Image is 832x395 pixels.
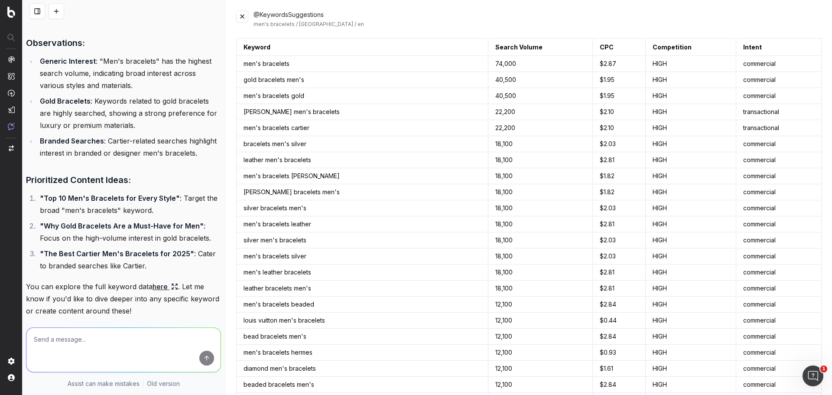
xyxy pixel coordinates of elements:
[40,194,180,202] strong: "Top 10 Men's Bracelets for Every Style"
[736,345,822,361] td: commercial
[488,88,592,104] td: 40,500
[8,56,15,63] img: Analytics
[40,222,204,230] strong: "Why Gold Bracelets Are a Must-Have for Men"
[646,232,736,248] td: HIGH
[592,361,645,377] td: $ 1.61
[646,120,736,136] td: HIGH
[592,200,645,216] td: $ 2.03
[592,281,645,297] td: $ 2.81
[68,379,140,388] p: Assist can make mistakes
[646,200,736,216] td: HIGH
[736,216,822,232] td: commercial
[237,136,488,152] td: bracelets men's silver
[736,297,822,313] td: commercial
[592,136,645,152] td: $ 2.03
[40,97,91,105] strong: Gold Bracelets
[237,377,488,393] td: beaded bracelets men's
[820,366,827,372] span: 1
[736,168,822,184] td: commercial
[488,329,592,345] td: 12,100
[592,329,645,345] td: $ 2.84
[237,88,488,104] td: men's bracelets gold
[646,216,736,232] td: HIGH
[237,313,488,329] td: louis vuitton men's bracelets
[646,248,736,264] td: HIGH
[592,184,645,200] td: $ 1.82
[592,345,645,361] td: $ 0.93
[37,192,221,216] li: : Target the broad "men's bracelets" keyword.
[237,264,488,281] td: men's leather bracelets
[237,184,488,200] td: [PERSON_NAME] bracelets men's
[237,39,488,56] th: Keyword
[736,232,822,248] td: commercial
[488,152,592,168] td: 18,100
[488,232,592,248] td: 18,100
[488,264,592,281] td: 18,100
[147,379,180,388] a: Old version
[592,72,645,88] td: $ 1.95
[26,173,221,187] h3: Prioritized Content Ideas:
[592,168,645,184] td: $ 1.82
[253,21,822,28] div: men's bracelets / [GEOGRAPHIC_DATA] / en
[736,120,822,136] td: transactional
[592,313,645,329] td: $ 0.44
[40,57,96,65] strong: Generic Interest
[736,200,822,216] td: commercial
[237,232,488,248] td: silver men's bracelets
[237,200,488,216] td: silver bracelets men's
[646,329,736,345] td: HIGH
[736,72,822,88] td: commercial
[8,72,15,80] img: Intelligence
[26,36,221,50] h3: Observations:
[592,297,645,313] td: $ 2.84
[237,152,488,168] td: leather men's bracelets
[488,216,592,232] td: 18,100
[592,88,645,104] td: $ 1.95
[237,248,488,264] td: men's bracelets silver
[646,104,736,120] td: HIGH
[488,72,592,88] td: 40,500
[646,152,736,168] td: HIGH
[26,281,221,317] p: You can explore the full keyword data . Let me know if you'd like to dive deeper into any specifi...
[592,232,645,248] td: $ 2.03
[736,88,822,104] td: commercial
[488,248,592,264] td: 18,100
[592,152,645,168] td: $ 2.81
[153,281,178,293] a: here
[646,56,736,72] td: HIGH
[488,136,592,152] td: 18,100
[803,366,823,386] iframe: Intercom live chat
[37,95,221,131] li: : Keywords related to gold bracelets are highly searched, showing a strong preference for luxury ...
[646,184,736,200] td: HIGH
[237,216,488,232] td: men's bracelets leather
[37,248,221,272] li: : Cater to branded searches like Cartier.
[488,200,592,216] td: 18,100
[237,72,488,88] td: gold bracelets men's
[736,248,822,264] td: commercial
[488,377,592,393] td: 12,100
[488,281,592,297] td: 18,100
[736,281,822,297] td: commercial
[488,56,592,72] td: 74,000
[736,313,822,329] td: commercial
[8,374,15,381] img: My account
[488,184,592,200] td: 18,100
[37,135,221,159] li: : Cartier-related searches highlight interest in branded or designer men's bracelets.
[237,329,488,345] td: bead bracelets men's
[646,377,736,393] td: HIGH
[736,152,822,168] td: commercial
[592,264,645,281] td: $ 2.81
[488,120,592,136] td: 22,200
[237,56,488,72] td: men's bracelets
[237,168,488,184] td: men's bracelets [PERSON_NAME]
[736,56,822,72] td: commercial
[646,313,736,329] td: HIGH
[488,39,592,56] th: Search Volume
[488,168,592,184] td: 18,100
[646,345,736,361] td: HIGH
[8,106,15,113] img: Studio
[592,216,645,232] td: $ 2.81
[736,136,822,152] td: commercial
[646,264,736,281] td: HIGH
[40,137,104,145] strong: Branded Searches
